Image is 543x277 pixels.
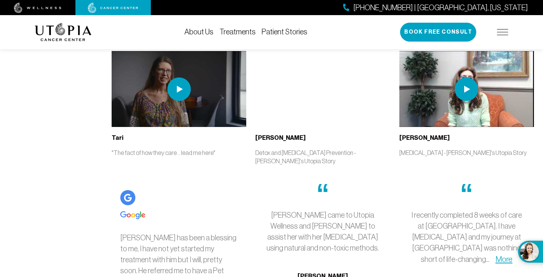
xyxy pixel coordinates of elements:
[14,3,61,13] img: wellness
[316,178,329,209] span: “
[255,51,390,127] iframe: YouTube video player
[495,255,512,263] a: More
[400,23,476,42] button: Book Free Consult
[184,28,213,36] a: About Us
[460,178,473,209] span: “
[455,77,478,101] img: play icon
[262,28,307,36] a: Patient Stories
[219,28,256,36] a: Treatments
[399,51,534,127] img: thumbnail
[399,134,450,141] b: [PERSON_NAME]
[120,211,145,219] img: Google
[264,210,381,253] p: [PERSON_NAME] came to Utopia Wellness and [PERSON_NAME] to assist her with her [MEDICAL_DATA] usi...
[112,134,123,141] b: Tari
[88,3,138,13] img: cancer center
[35,23,92,41] img: logo
[167,77,191,101] img: play icon
[408,210,525,265] p: I recently completed 8 weeks of care at [GEOGRAPHIC_DATA]. I have [MEDICAL_DATA] and my journey a...
[255,134,306,141] b: [PERSON_NAME]
[112,149,246,157] p: "The fact of how they care... lead me here"
[112,51,246,127] img: thumbnail
[497,29,508,35] img: icon-hamburger
[343,2,528,13] a: [PHONE_NUMBER] | [GEOGRAPHIC_DATA], [US_STATE]
[353,2,528,13] span: [PHONE_NUMBER] | [GEOGRAPHIC_DATA], [US_STATE]
[399,149,534,157] p: [MEDICAL_DATA] - [PERSON_NAME]'s Utopia Story
[120,190,135,205] img: Google
[255,149,390,165] p: Detox and [MEDICAL_DATA] Prevention - [PERSON_NAME]'s Utopia Story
